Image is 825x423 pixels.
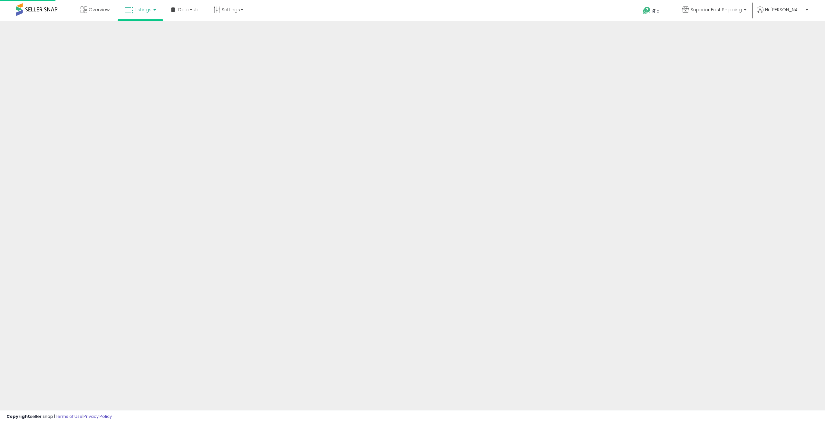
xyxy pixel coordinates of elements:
[757,6,808,21] a: Hi [PERSON_NAME]
[643,6,651,15] i: Get Help
[691,6,742,13] span: Superior Fast Shipping
[638,2,672,21] a: Help
[178,6,199,13] span: DataHub
[135,6,151,13] span: Listings
[89,6,110,13] span: Overview
[651,8,659,14] span: Help
[765,6,804,13] span: Hi [PERSON_NAME]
